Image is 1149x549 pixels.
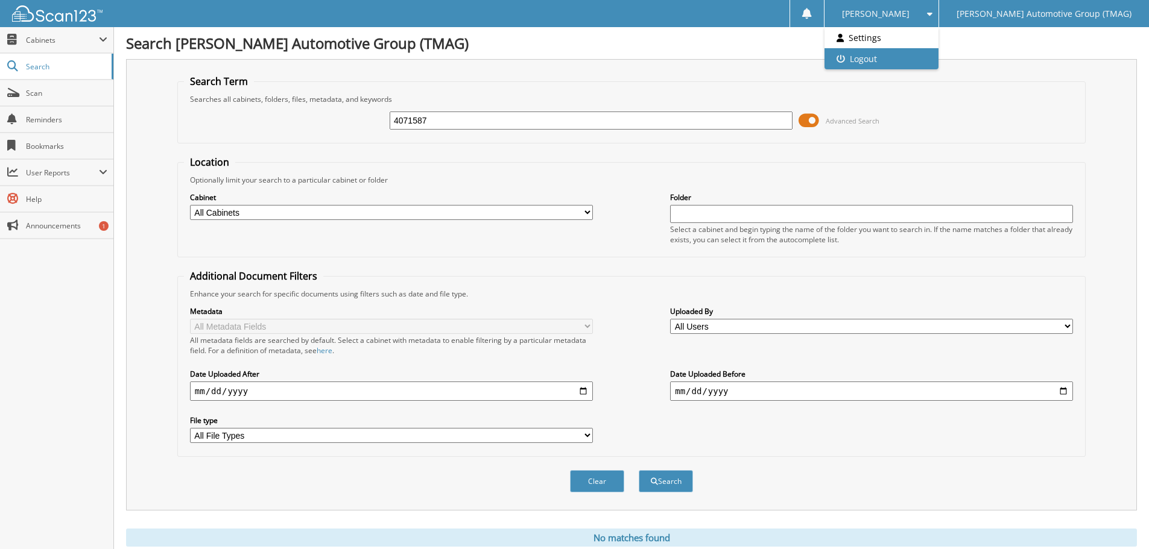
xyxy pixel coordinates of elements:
[184,175,1079,185] div: Optionally limit your search to a particular cabinet or folder
[26,168,99,178] span: User Reports
[670,381,1073,401] input: end
[639,470,693,492] button: Search
[190,381,593,401] input: start
[184,269,323,283] legend: Additional Document Filters
[570,470,624,492] button: Clear
[190,306,593,316] label: Metadata
[670,192,1073,202] label: Folder
[126,529,1137,547] div: No matches found
[190,335,593,356] div: All metadata fields are searched by default. Select a cabinet with metadata to enable filtering b...
[184,94,1079,104] div: Searches all cabinets, folders, files, metadata, and keywords
[957,10,1132,17] span: [PERSON_NAME] Automotive Group (TMAG)
[825,48,939,69] a: Logout
[126,33,1137,53] h1: Search [PERSON_NAME] Automotive Group (TMAG)
[826,116,879,125] span: Advanced Search
[26,115,107,125] span: Reminders
[670,224,1073,245] div: Select a cabinet and begin typing the name of the folder you want to search in. If the name match...
[190,192,593,202] label: Cabinet
[190,415,593,425] label: File type
[184,155,235,169] legend: Location
[26,35,99,45] span: Cabinets
[670,306,1073,316] label: Uploaded By
[12,5,103,22] img: scan123-logo-white.svg
[26,221,107,231] span: Announcements
[670,369,1073,379] label: Date Uploaded Before
[184,75,254,88] legend: Search Term
[190,369,593,379] label: Date Uploaded After
[26,61,106,72] span: Search
[26,88,107,98] span: Scan
[99,221,109,231] div: 1
[317,345,332,356] a: here
[26,194,107,204] span: Help
[842,10,910,17] span: [PERSON_NAME]
[825,27,939,48] a: Settings
[26,141,107,151] span: Bookmarks
[184,289,1079,299] div: Enhance your search for specific documents using filters such as date and file type.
